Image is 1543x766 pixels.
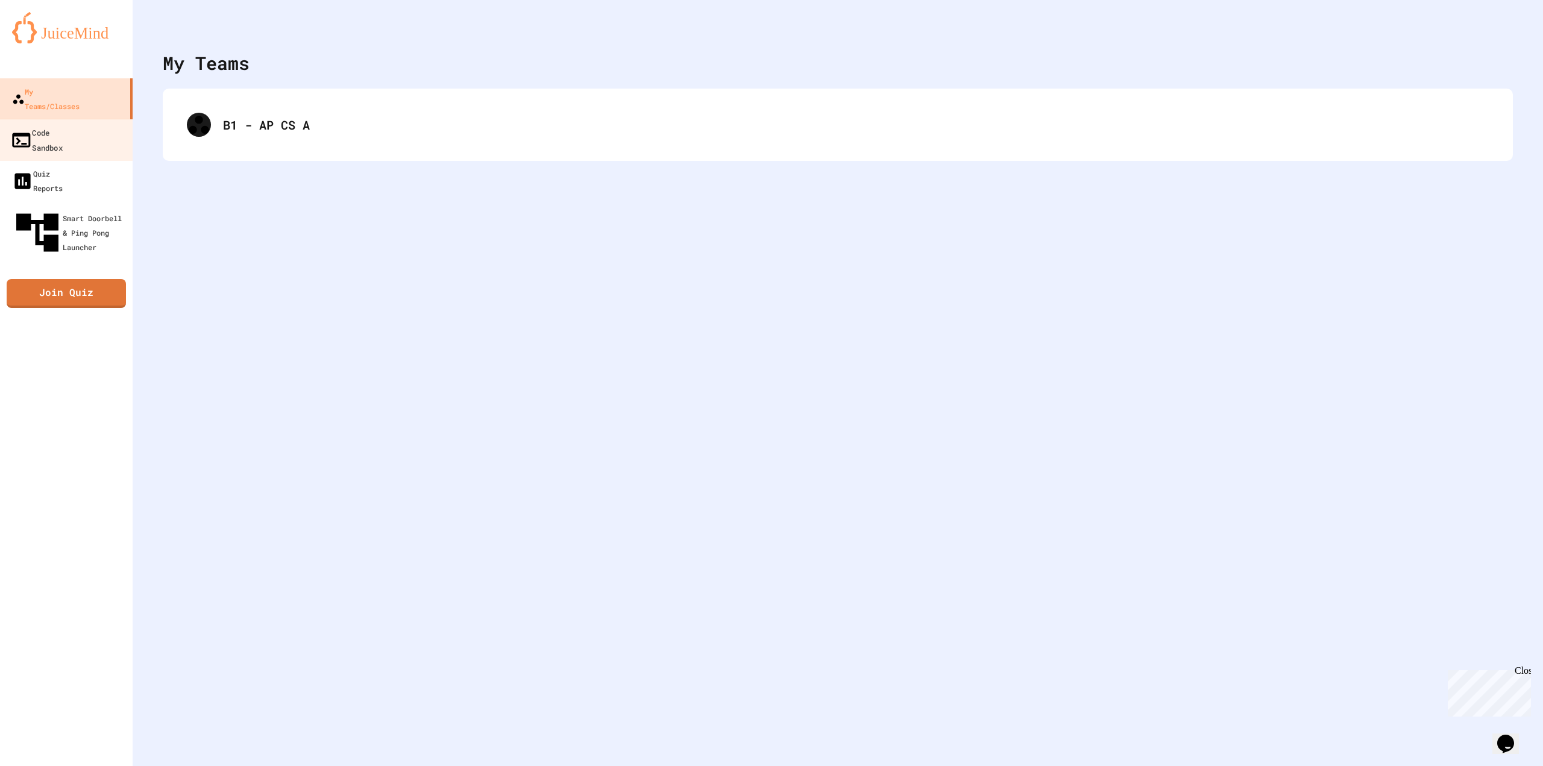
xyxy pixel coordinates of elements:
[12,166,63,195] div: Quiz Reports
[163,49,250,77] div: My Teams
[12,12,121,43] img: logo-orange.svg
[223,116,1489,134] div: B1 - AP CS A
[12,207,128,258] div: Smart Doorbell & Ping Pong Launcher
[7,279,126,308] a: Join Quiz
[5,5,83,77] div: Chat with us now!Close
[12,84,80,113] div: My Teams/Classes
[1443,665,1531,717] iframe: chat widget
[10,125,63,154] div: Code Sandbox
[175,101,1501,149] div: B1 - AP CS A
[1492,718,1531,754] iframe: chat widget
